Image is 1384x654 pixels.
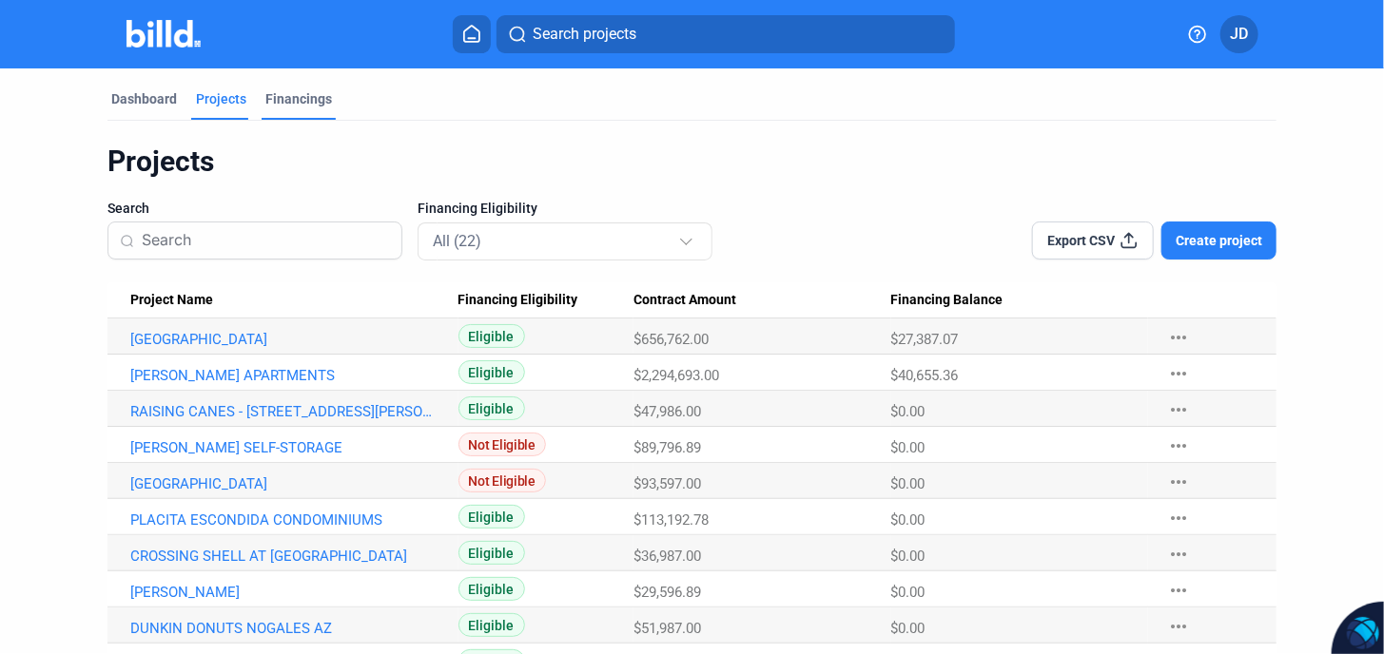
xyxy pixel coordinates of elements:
[634,292,890,309] div: Contract Amount
[418,199,537,218] span: Financing Eligibility
[107,199,149,218] span: Search
[1167,362,1190,385] mat-icon: more_horiz
[433,232,481,250] mat-select-trigger: All (22)
[634,403,701,420] span: $47,986.00
[458,292,634,309] div: Financing Eligibility
[1230,23,1248,46] span: JD
[891,292,1004,309] span: Financing Balance
[1048,231,1116,250] span: Export CSV
[891,475,926,492] span: $0.00
[634,439,701,456] span: $89,796.89
[196,89,246,108] div: Projects
[130,367,440,384] a: [PERSON_NAME] APARTMENTS
[130,439,440,456] a: [PERSON_NAME] SELF-STORAGE
[458,577,525,601] span: Eligible
[891,620,926,637] span: $0.00
[458,324,525,348] span: Eligible
[1167,471,1190,493] mat-icon: more_horiz
[634,511,709,529] span: $113,192.78
[891,292,1148,309] div: Financing Balance
[111,89,177,108] div: Dashboard
[891,548,926,565] span: $0.00
[891,584,926,601] span: $0.00
[130,548,440,565] a: CROSSING SHELL AT [GEOGRAPHIC_DATA]
[130,584,440,601] a: [PERSON_NAME]
[1176,231,1262,250] span: Create project
[891,403,926,420] span: $0.00
[458,541,525,565] span: Eligible
[891,439,926,456] span: $0.00
[634,475,701,492] span: $93,597.00
[634,367,719,384] span: $2,294,693.00
[130,331,440,348] a: [GEOGRAPHIC_DATA]
[458,433,546,456] span: Not Eligible
[1161,221,1277,260] button: Create project
[891,511,926,529] span: $0.00
[130,475,440,492] a: [GEOGRAPHIC_DATA]
[1167,398,1190,421] mat-icon: more_horiz
[458,613,525,637] span: Eligible
[634,331,709,348] span: $656,762.00
[458,396,525,420] span: Eligible
[634,620,701,637] span: $51,987.00
[142,221,390,260] input: Search
[1167,507,1190,529] mat-icon: more_horiz
[1167,615,1190,638] mat-icon: more_horiz
[458,292,578,309] span: Financing Eligibility
[107,144,1277,180] div: Projects
[634,292,736,309] span: Contract Amount
[497,15,955,53] button: Search projects
[891,331,959,348] span: $27,387.07
[891,367,959,384] span: $40,655.36
[1032,221,1154,260] button: Export CSV
[458,360,525,384] span: Eligible
[127,20,202,48] img: Billd Company Logo
[458,505,525,529] span: Eligible
[130,292,458,309] div: Project Name
[1167,434,1190,457] mat-icon: more_horiz
[1167,579,1190,602] mat-icon: more_horiz
[130,403,440,420] a: RAISING CANES - [STREET_ADDRESS][PERSON_NAME]
[634,584,701,601] span: $29,596.89
[1167,326,1190,349] mat-icon: more_horiz
[265,89,332,108] div: Financings
[634,548,701,565] span: $36,987.00
[1167,543,1190,566] mat-icon: more_horiz
[130,620,440,637] a: DUNKIN DONUTS NOGALES AZ
[458,469,546,492] span: Not Eligible
[1220,15,1258,53] button: JD
[533,23,636,46] span: Search projects
[130,292,213,309] span: Project Name
[130,511,440,529] a: PLACITA ESCONDIDA CONDOMINIUMS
